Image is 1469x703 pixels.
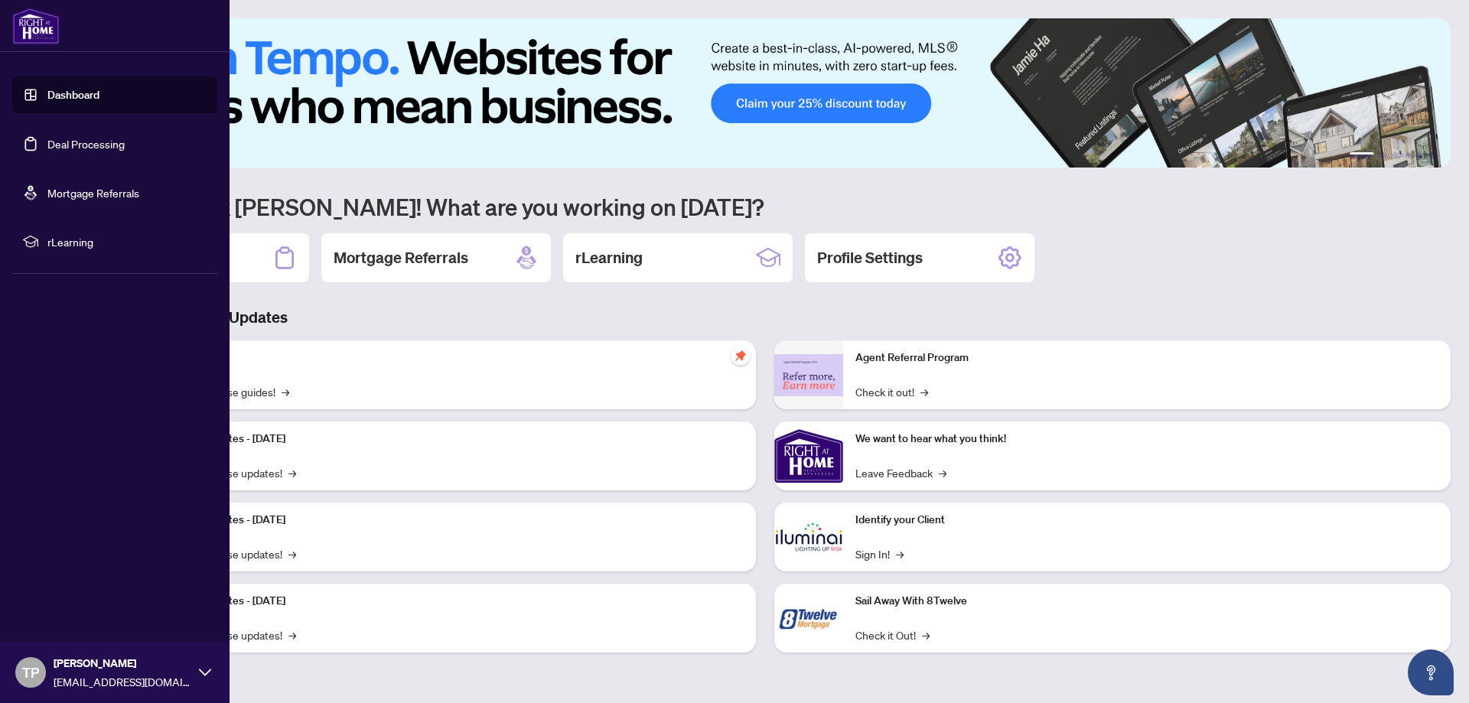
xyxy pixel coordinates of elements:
span: TP [22,662,39,683]
span: [PERSON_NAME] [54,655,191,672]
a: Dashboard [47,88,99,102]
span: → [288,627,296,643]
p: Identify your Client [855,512,1438,529]
img: logo [12,8,60,44]
img: Identify your Client [774,503,843,571]
a: Check it out!→ [855,383,928,400]
a: Mortgage Referrals [47,186,139,200]
p: We want to hear what you think! [855,431,1438,448]
a: Check it Out!→ [855,627,930,643]
img: Agent Referral Program [774,354,843,396]
img: Slide 0 [80,18,1451,168]
span: → [920,383,928,400]
span: → [282,383,289,400]
button: 5 [1417,152,1423,158]
span: → [939,464,946,481]
p: Platform Updates - [DATE] [161,512,744,529]
p: Sail Away With 8Twelve [855,593,1438,610]
span: → [922,627,930,643]
h2: Profile Settings [817,247,923,269]
a: Sign In!→ [855,545,904,562]
button: 3 [1392,152,1399,158]
button: 4 [1405,152,1411,158]
h3: Brokerage & Industry Updates [80,307,1451,328]
span: → [288,545,296,562]
img: We want to hear what you think! [774,421,843,490]
button: 1 [1350,152,1374,158]
p: Platform Updates - [DATE] [161,431,744,448]
button: 2 [1380,152,1386,158]
p: Self-Help [161,350,744,366]
span: rLearning [47,233,207,250]
h2: rLearning [575,247,643,269]
span: → [896,545,904,562]
h2: Mortgage Referrals [334,247,468,269]
button: Open asap [1408,649,1454,695]
h1: Welcome back [PERSON_NAME]! What are you working on [DATE]? [80,192,1451,221]
span: pushpin [731,347,750,365]
span: [EMAIL_ADDRESS][DOMAIN_NAME] [54,673,191,690]
button: 6 [1429,152,1435,158]
img: Sail Away With 8Twelve [774,584,843,653]
p: Agent Referral Program [855,350,1438,366]
a: Leave Feedback→ [855,464,946,481]
span: → [288,464,296,481]
p: Platform Updates - [DATE] [161,593,744,610]
a: Deal Processing [47,137,125,151]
